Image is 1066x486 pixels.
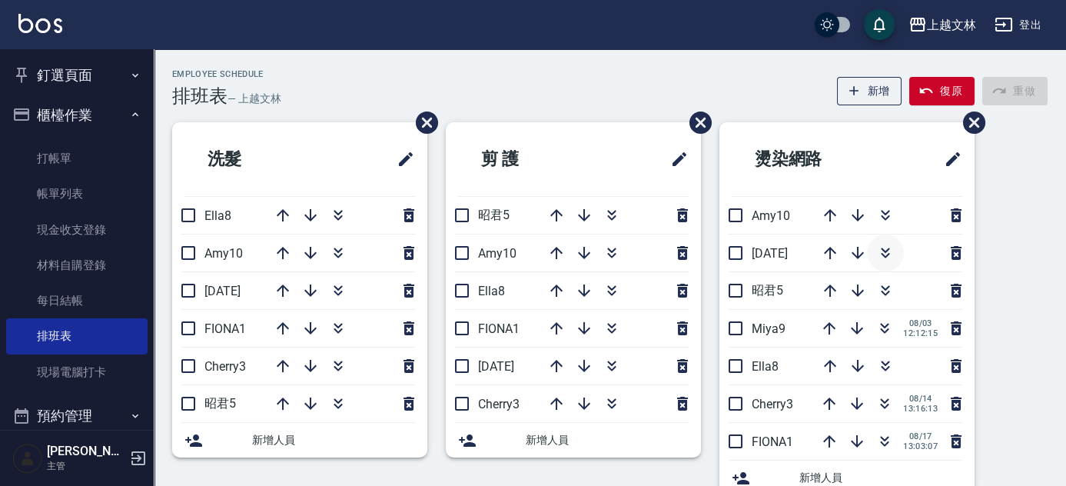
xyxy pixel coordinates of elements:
h2: 燙染網路 [732,131,890,187]
span: 修改班表的標題 [935,141,962,178]
a: 每日結帳 [6,283,148,318]
span: Cherry3 [478,397,520,411]
a: 排班表 [6,318,148,354]
button: 復原 [909,77,975,105]
h5: [PERSON_NAME] [47,444,125,459]
img: Logo [18,14,62,33]
span: Amy10 [204,246,243,261]
span: 刪除班表 [951,100,988,145]
span: 08/14 [903,394,938,404]
span: Ella8 [204,208,231,223]
span: FIONA1 [478,321,520,336]
span: Amy10 [478,246,516,261]
span: 08/03 [903,318,938,328]
a: 現金收支登錄 [6,212,148,248]
span: 12:12:15 [903,328,938,338]
img: Person [12,443,43,474]
div: 上越文林 [927,15,976,35]
span: Cherry3 [204,359,246,374]
button: 釘選頁面 [6,55,148,95]
span: 刪除班表 [404,100,440,145]
a: 材料自購登錄 [6,248,148,283]
button: 上越文林 [902,9,982,41]
div: 新增人員 [172,423,427,458]
span: Ella8 [752,359,779,374]
span: 修改班表的標題 [661,141,689,178]
span: 08/17 [903,431,938,441]
span: 新增人員 [799,470,962,486]
span: Miya9 [752,321,785,336]
span: Ella8 [478,284,505,298]
p: 主管 [47,459,125,473]
span: 新增人員 [526,432,689,448]
span: 新增人員 [252,432,415,448]
div: 新增人員 [446,423,701,458]
span: [DATE] [204,284,241,298]
span: [DATE] [752,246,788,261]
span: 昭君5 [752,283,783,298]
span: [DATE] [478,359,514,374]
button: 登出 [988,11,1048,39]
span: 刪除班表 [678,100,714,145]
h2: 剪 護 [458,131,601,187]
h2: 洗髮 [184,131,326,187]
a: 帳單列表 [6,176,148,211]
span: FIONA1 [752,434,793,449]
span: 13:03:07 [903,441,938,451]
button: save [864,9,895,40]
a: 現場電腦打卡 [6,355,148,390]
button: 新增 [837,77,902,105]
span: FIONA1 [204,321,246,336]
a: 打帳單 [6,141,148,176]
button: 櫃檯作業 [6,95,148,135]
span: 昭君5 [204,396,236,411]
h6: — 上越文林 [227,91,281,107]
button: 預約管理 [6,396,148,436]
span: 13:16:13 [903,404,938,414]
h3: 排班表 [172,85,227,107]
span: Amy10 [752,208,790,223]
h2: Employee Schedule [172,69,281,79]
span: Cherry3 [752,397,793,411]
span: 修改班表的標題 [387,141,415,178]
span: 昭君5 [478,208,510,222]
